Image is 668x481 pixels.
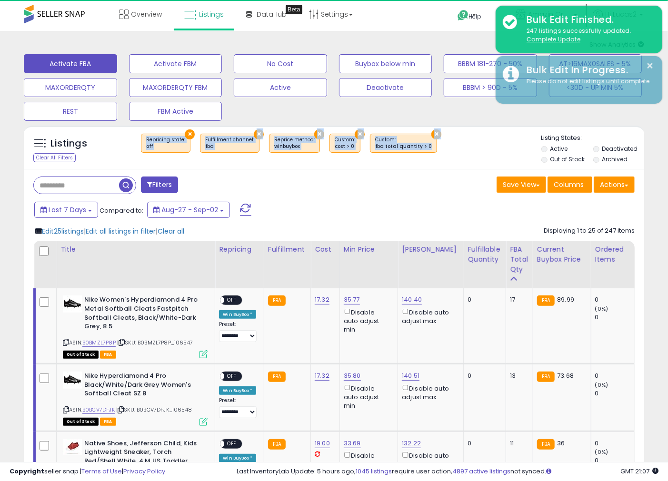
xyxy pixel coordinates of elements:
div: 0 [595,372,634,380]
span: Edit 25 listings [42,226,84,236]
img: 31y0sqSr-DL._SL40_.jpg [63,372,82,389]
div: Bulk Edit In Progress. [519,63,655,77]
a: 140.51 [402,371,419,381]
div: 0 [468,372,499,380]
div: seller snap | | [10,467,165,476]
button: Save View [497,177,546,193]
div: 13 [510,372,526,380]
div: 0 [468,295,499,304]
button: No Cost [234,54,327,73]
label: Active [550,145,568,153]
div: Tooltip anchor [286,5,302,14]
div: Please do not edit listings until complete. [519,77,655,86]
label: Archived [602,155,628,163]
button: Actions [594,177,635,193]
button: Buybox below min [339,54,432,73]
a: Help [450,2,500,31]
div: 0 [595,295,634,304]
small: FBA [268,295,286,306]
span: FBA [100,418,116,426]
div: ASIN: [63,372,208,424]
small: FBA [268,439,286,450]
span: All listings that are currently out of stock and unavailable for purchase on Amazon [63,351,99,359]
button: Last 7 Days [34,202,98,218]
span: | SKU: B0BMZL7P8P_106547 [117,339,193,346]
button: × [355,129,365,139]
button: Aug-27 - Sep-02 [147,202,230,218]
span: Help [469,12,482,20]
div: Min Price [344,245,394,255]
div: 247 listings successfully updated. [519,27,655,44]
div: Displaying 1 to 25 of 247 items [544,226,635,236]
div: Win BuyBox * [219,386,256,395]
a: 132.22 [402,439,421,448]
div: Last InventoryLab Update: 5 hours ago, require user action, not synced. [237,467,658,476]
button: Activate FBM [129,54,222,73]
span: Custom: [375,136,432,150]
span: Repricing state : [146,136,185,150]
span: 36 [557,439,565,448]
div: Fulfillable Quantity [468,245,502,265]
button: × [647,60,654,72]
div: Bulk Edit Finished. [519,13,655,27]
small: (0%) [595,305,608,313]
div: Title [60,245,211,255]
span: 73.68 [557,371,574,380]
small: FBA [537,295,555,306]
span: DataHub [257,10,287,19]
div: 17 [510,295,526,304]
span: Overview [131,10,162,19]
strong: Copyright [10,467,44,476]
span: Columns [554,180,584,189]
button: BBBM 181-270 - 50% [444,54,537,73]
span: 2025-09-10 21:07 GMT [620,467,658,476]
button: FBM Active [129,102,222,121]
span: Listings [199,10,224,19]
div: Win BuyBox * [219,454,256,462]
b: Native Shoes, Jefferson Child, Kids Lightweight Sneaker, Torch Red/Shell White, 4 M US Toddler [84,439,200,468]
div: Disable auto adjust max [402,383,456,402]
i: Get Help [457,10,469,21]
small: FBA [537,439,555,450]
a: 35.77 [344,295,360,304]
button: MAXORDERQTY FBM [129,78,222,97]
div: Preset: [219,397,257,419]
a: Privacy Policy [123,467,165,476]
span: Reprice method : [274,136,315,150]
small: (0%) [595,448,608,456]
div: cost > 0 [335,143,355,150]
button: Deactivate [339,78,432,97]
a: B0BCV7DFJK [82,406,115,414]
div: fba [205,143,254,150]
span: Last 7 Days [49,205,86,215]
div: Fulfillment [268,245,307,255]
button: MAXORDERQTY [24,78,117,97]
div: FBA Total Qty [510,245,529,275]
a: 19.00 [315,439,330,448]
button: Active [234,78,327,97]
a: 17.32 [315,371,329,381]
span: All listings that are currently out of stock and unavailable for purchase on Amazon [63,418,99,426]
div: 0 [595,439,634,448]
button: AT>16MAX0SALES - 5% [549,54,642,73]
div: 0 [595,313,634,322]
button: Activate FBA [24,54,117,73]
div: off [146,143,185,150]
button: × [431,129,441,139]
div: Disable auto adjust max [402,307,456,325]
h5: Listings [50,137,87,150]
span: FBA [100,351,116,359]
a: 1045 listings [356,467,392,476]
span: Fulfillment channel : [205,136,254,150]
div: 11 [510,439,526,448]
span: Clear all [158,226,184,236]
div: fba total quantity > 0 [375,143,432,150]
div: Current Buybox Price [537,245,587,265]
span: Compared to: [100,206,143,215]
a: 140.40 [402,295,422,304]
a: Terms of Use [81,467,122,476]
div: Disable auto adjust min [344,450,390,477]
div: Preset: [219,321,257,343]
label: Deactivated [602,145,638,153]
span: | SKU: B0BCV7DFJK_106548 [116,406,192,413]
